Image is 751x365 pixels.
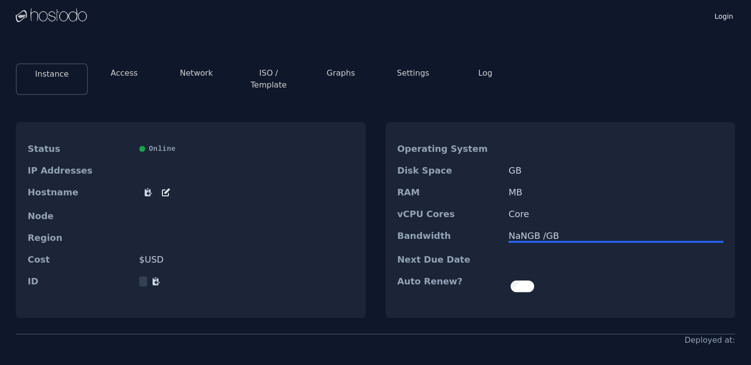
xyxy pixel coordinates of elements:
[180,67,213,79] button: Network
[397,67,430,79] button: Settings
[327,67,355,79] button: Graphs
[397,187,501,197] dt: RAM
[28,144,131,154] dt: Status
[28,255,131,265] dt: Cost
[684,334,735,346] div: Deployed at:
[139,144,354,154] div: Online
[111,67,138,79] button: Access
[397,255,501,265] dt: Next Due Date
[509,166,723,176] dd: GB
[28,187,131,199] dt: Hostname
[16,8,87,23] img: Logo
[509,187,723,197] dd: MB
[139,255,354,265] dd: $ USD
[509,209,723,219] dd: Core
[397,276,501,296] dt: Auto Renew?
[28,211,131,221] dt: Node
[509,231,723,241] div: NaN GB / GB
[397,209,501,219] dt: vCPU Cores
[478,67,493,79] button: Log
[397,144,501,154] dt: Operating System
[712,9,735,21] a: Login
[397,166,501,176] dt: Disk Space
[28,233,131,243] dt: Region
[28,166,131,176] dt: IP Addresses
[397,231,501,243] dt: Bandwidth
[35,68,69,80] button: Instance
[240,67,297,91] button: ISO / Template
[28,276,131,286] dt: ID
